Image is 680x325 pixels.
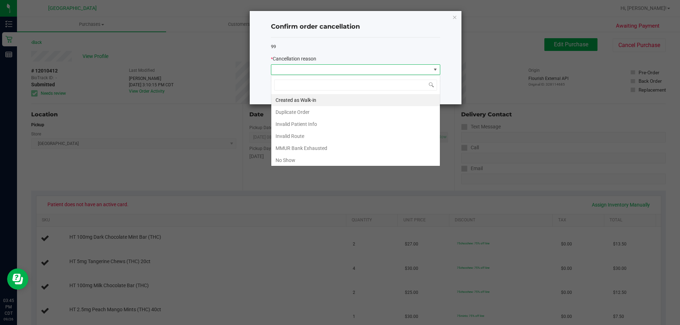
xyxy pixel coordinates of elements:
span: 99 [271,44,276,49]
button: Close [452,13,457,21]
li: Created as Walk-in [271,94,440,106]
li: Invalid Route [271,130,440,142]
li: No Show [271,154,440,166]
span: Cancellation reason [273,56,316,62]
li: Duplicate Order [271,106,440,118]
li: MMUR Bank Exhausted [271,142,440,154]
li: Invalid Patient Info [271,118,440,130]
iframe: Resource center [7,268,28,290]
h4: Confirm order cancellation [271,22,440,31]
